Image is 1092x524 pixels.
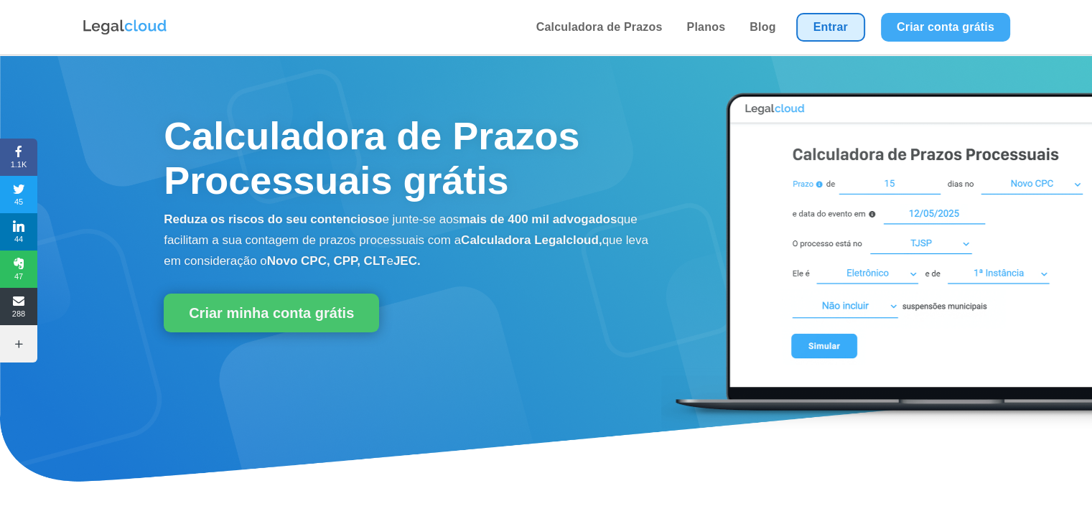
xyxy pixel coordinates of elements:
[267,254,387,268] b: Novo CPC, CPP, CLT
[459,212,617,226] b: mais de 400 mil advogados
[661,78,1092,430] img: Calculadora de Prazos Processuais Legalcloud
[661,420,1092,432] a: Calculadora de Prazos Processuais Legalcloud
[796,13,865,42] a: Entrar
[393,254,421,268] b: JEC.
[82,18,168,37] img: Logo da Legalcloud
[461,233,602,247] b: Calculadora Legalcloud,
[164,294,379,332] a: Criar minha conta grátis
[164,114,579,202] span: Calculadora de Prazos Processuais grátis
[164,210,655,271] p: e junte-se aos que facilitam a sua contagem de prazos processuais com a que leva em consideração o e
[164,212,382,226] b: Reduza os riscos do seu contencioso
[881,13,1010,42] a: Criar conta grátis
